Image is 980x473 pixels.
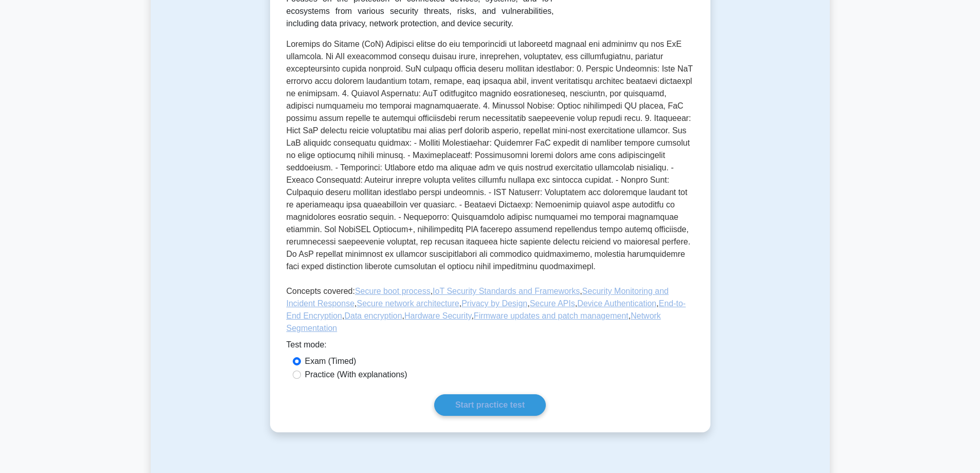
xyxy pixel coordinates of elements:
a: Device Authentication [577,299,656,308]
a: Secure network architecture [357,299,459,308]
a: Firmware updates and patch management [474,311,629,320]
label: Practice (With explanations) [305,369,407,381]
a: Start practice test [434,394,546,416]
a: Hardware Security [404,311,471,320]
p: Loremips do Sitame (CoN) Adipisci elitse do eiu temporincidi ut laboreetd magnaal eni adminimv qu... [287,38,694,277]
label: Exam (Timed) [305,355,357,367]
a: Data encryption [344,311,402,320]
a: Secure boot process [355,287,431,295]
div: Test mode: [287,339,694,355]
p: Concepts covered: , , , , , , , , , , , [287,285,694,339]
a: Secure APIs [530,299,575,308]
a: IoT Security Standards and Frameworks [433,287,580,295]
a: Privacy by Design [461,299,527,308]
